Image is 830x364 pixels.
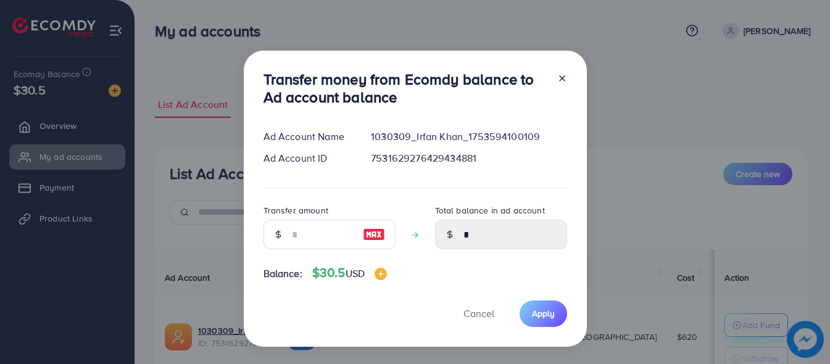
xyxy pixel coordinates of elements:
[264,267,302,281] span: Balance:
[254,151,362,165] div: Ad Account ID
[532,307,555,320] span: Apply
[361,130,576,144] div: 1030309_Irfan Khan_1753594100109
[375,268,387,280] img: image
[463,307,494,320] span: Cancel
[254,130,362,144] div: Ad Account Name
[264,70,547,106] h3: Transfer money from Ecomdy balance to Ad account balance
[312,265,387,281] h4: $30.5
[363,227,385,242] img: image
[448,300,510,327] button: Cancel
[435,204,545,217] label: Total balance in ad account
[264,204,328,217] label: Transfer amount
[361,151,576,165] div: 7531629276429434881
[520,300,567,327] button: Apply
[346,267,365,280] span: USD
